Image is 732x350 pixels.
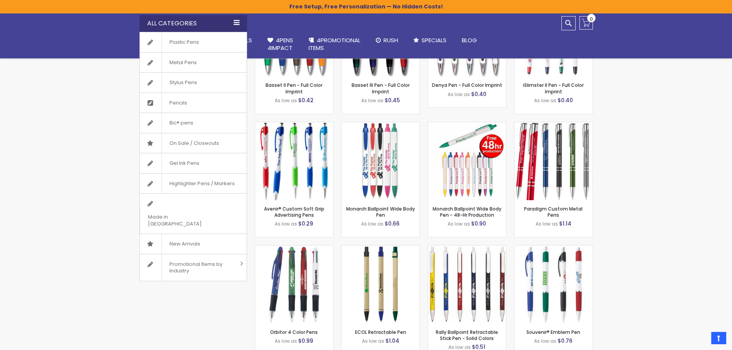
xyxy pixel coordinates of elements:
[559,220,571,227] span: $1.14
[534,97,556,104] span: As low as
[140,207,227,234] span: Made in [GEOGRAPHIC_DATA]
[579,16,593,30] a: 0
[436,329,498,342] a: Rally Ballpoint Retractable Stick Pen - Solid Colors
[515,122,593,128] a: Paradigm Plus Custom Metal Pens
[255,122,333,128] a: Avenir® Custom Soft Grip Advertising Pens
[161,73,205,93] span: Stylus Pens
[309,36,360,52] span: 4PROMOTIONAL ITEMS
[523,82,584,95] a: iSlimster II Pen - Full Color Imprint
[140,53,247,73] a: Metal Pens
[161,133,227,153] span: On Sale / Closeouts
[161,254,237,281] span: Promotional Items by Industry
[432,82,502,88] a: Denya Pen - Full Color Imprint
[428,122,506,200] img: Monarch Ballpoint Wide Body Pen - 48-Hr Production
[448,91,470,98] span: As low as
[406,32,454,49] a: Specials
[161,93,195,113] span: Pencils
[536,221,558,227] span: As low as
[255,122,333,200] img: Avenir® Custom Soft Grip Advertising Pens
[139,15,247,32] div: All Categories
[385,337,399,345] span: $1.04
[346,206,415,218] a: Monarch Ballpoint Wide Body Pen
[526,329,580,335] a: Souvenir® Emblem Pen
[361,221,383,227] span: As low as
[515,245,593,323] img: Souvenir® Emblem Pen
[342,245,420,323] img: ECOL Retractable Pen
[428,245,506,252] a: Rally Ballpoint Retractable Stick Pen - Solid Colors
[558,96,573,104] span: $0.40
[140,133,247,153] a: On Sale / Closeouts
[534,338,556,344] span: As low as
[471,90,486,98] span: $0.40
[161,153,207,173] span: Gel Ink Pens
[524,206,583,218] a: Paradigm Custom Metal Pens
[448,221,470,227] span: As low as
[342,122,420,128] a: Monarch Ballpoint Wide Body Pen
[515,245,593,252] a: Souvenir® Emblem Pen
[140,234,247,254] a: New Arrivals
[471,220,486,227] span: $0.90
[301,32,368,57] a: 4PROMOTIONALITEMS
[140,254,247,281] a: Promotional Items by Industry
[140,32,247,52] a: Plastic Pens
[454,32,485,49] a: Blog
[428,122,506,128] a: Monarch Ballpoint Wide Body Pen - 48-Hr Production
[264,206,324,218] a: Avenir® Custom Soft Grip Advertising Pens
[558,337,573,345] span: $0.76
[352,82,410,95] a: Basset III Pen - Full Color Imprint
[433,206,501,218] a: Monarch Ballpoint Wide Body Pen - 48-Hr Production
[383,36,398,44] span: Rush
[342,245,420,252] a: ECOL Retractable Pen
[275,97,297,104] span: As low as
[275,338,297,344] span: As low as
[428,245,506,323] img: Rally Ballpoint Retractable Stick Pen - Solid Colors
[161,234,208,254] span: New Arrivals
[140,93,247,113] a: Pencils
[362,338,384,344] span: As low as
[255,245,333,252] a: Orbitor 4 Color Pens
[422,36,447,44] span: Specials
[260,32,301,57] a: 4Pens4impact
[355,329,406,335] a: ECOL Retractable Pen
[462,36,477,44] span: Blog
[266,82,322,95] a: Basset II Pen - Full Color Imprint
[298,220,313,227] span: $0.29
[298,337,313,345] span: $0.99
[140,194,247,234] a: Made in [GEOGRAPHIC_DATA]
[161,174,242,194] span: Highlighter Pens / Markers
[140,174,247,194] a: Highlighter Pens / Markers
[590,15,593,23] span: 0
[255,245,333,323] img: Orbitor 4 Color Pens
[270,329,318,335] a: Orbitor 4 Color Pens
[275,221,297,227] span: As low as
[140,113,247,133] a: Bic® pens
[342,122,420,200] img: Monarch Ballpoint Wide Body Pen
[161,53,204,73] span: Metal Pens
[669,329,732,350] iframe: Google Customer Reviews
[267,36,293,52] span: 4Pens 4impact
[140,73,247,93] a: Stylus Pens
[368,32,406,49] a: Rush
[385,96,400,104] span: $0.45
[161,32,207,52] span: Plastic Pens
[140,153,247,173] a: Gel Ink Pens
[515,122,593,200] img: Paradigm Plus Custom Metal Pens
[385,220,400,227] span: $0.66
[298,96,314,104] span: $0.42
[361,97,383,104] span: As low as
[161,113,201,133] span: Bic® pens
